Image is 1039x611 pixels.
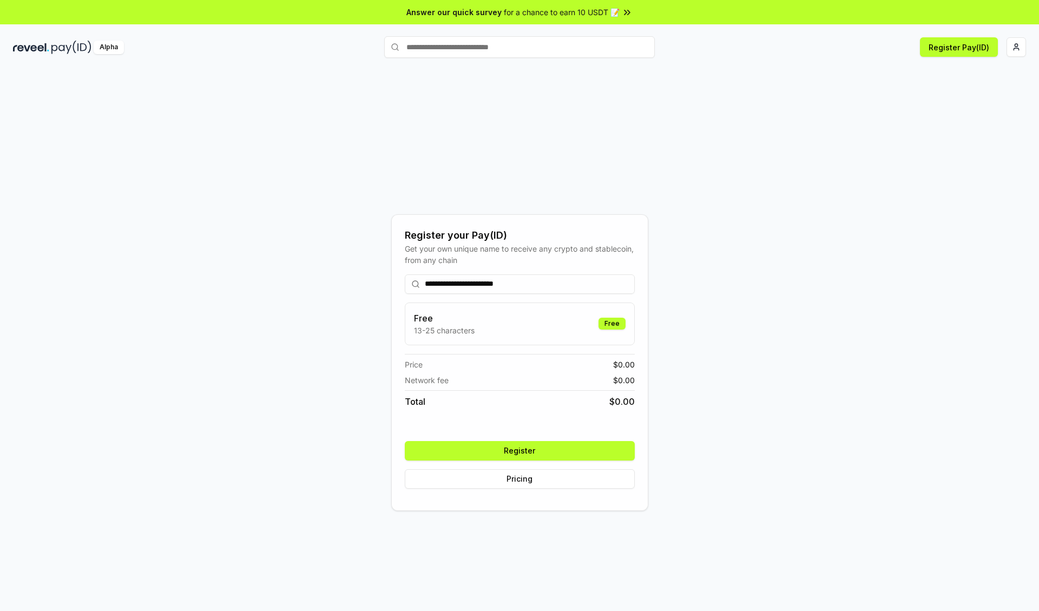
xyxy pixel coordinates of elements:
[406,6,502,18] span: Answer our quick survey
[405,395,425,408] span: Total
[414,325,475,336] p: 13-25 characters
[405,243,635,266] div: Get your own unique name to receive any crypto and stablecoin, from any chain
[599,318,626,330] div: Free
[504,6,620,18] span: for a chance to earn 10 USDT 📝
[405,359,423,370] span: Price
[51,41,91,54] img: pay_id
[920,37,998,57] button: Register Pay(ID)
[405,375,449,386] span: Network fee
[414,312,475,325] h3: Free
[405,469,635,489] button: Pricing
[613,375,635,386] span: $ 0.00
[609,395,635,408] span: $ 0.00
[13,41,49,54] img: reveel_dark
[405,228,635,243] div: Register your Pay(ID)
[94,41,124,54] div: Alpha
[613,359,635,370] span: $ 0.00
[405,441,635,461] button: Register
